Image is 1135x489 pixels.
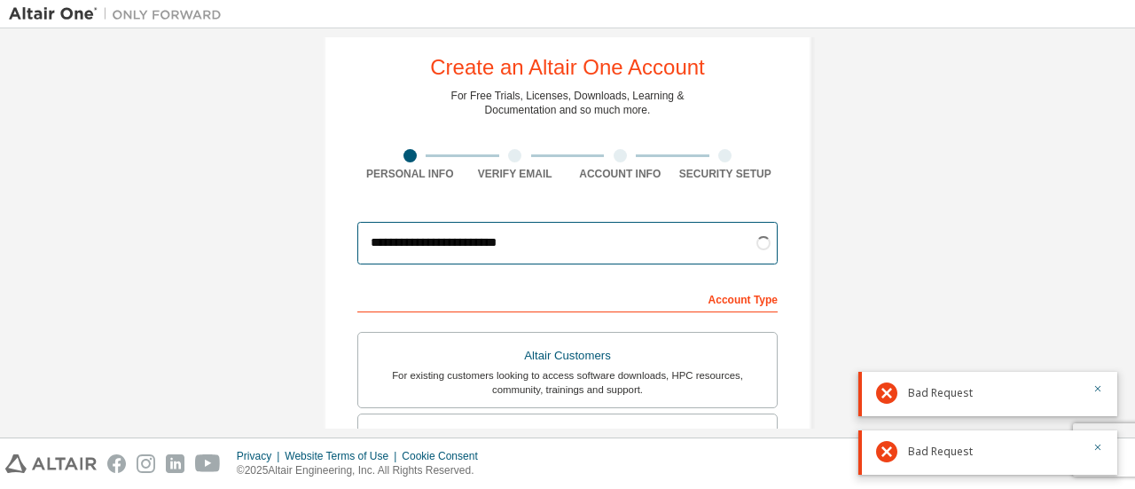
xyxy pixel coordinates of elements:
[237,463,489,478] p: © 2025 Altair Engineering, Inc. All Rights Reserved.
[673,167,779,181] div: Security Setup
[137,454,155,473] img: instagram.svg
[430,57,705,78] div: Create an Altair One Account
[463,167,568,181] div: Verify Email
[166,454,184,473] img: linkedin.svg
[908,386,973,400] span: Bad Request
[402,449,488,463] div: Cookie Consent
[285,449,402,463] div: Website Terms of Use
[357,167,463,181] div: Personal Info
[5,454,97,473] img: altair_logo.svg
[369,425,766,450] div: Students
[107,454,126,473] img: facebook.svg
[357,284,778,312] div: Account Type
[9,5,231,23] img: Altair One
[237,449,285,463] div: Privacy
[908,445,973,459] span: Bad Request
[195,454,221,473] img: youtube.svg
[567,167,673,181] div: Account Info
[369,368,766,397] div: For existing customers looking to access software downloads, HPC resources, community, trainings ...
[451,89,685,117] div: For Free Trials, Licenses, Downloads, Learning & Documentation and so much more.
[369,343,766,368] div: Altair Customers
